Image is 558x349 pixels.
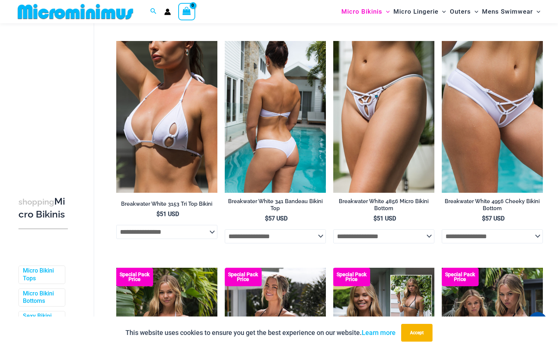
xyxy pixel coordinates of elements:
[438,2,446,21] span: Menu Toggle
[480,2,542,21] a: Mens SwimwearMenu ToggleMenu Toggle
[333,198,434,215] a: Breakwater White 4856 Micro Bikini Bottom
[442,198,543,212] h2: Breakwater White 4956 Cheeky Bikini Bottom
[333,41,434,193] img: Breakwater White 4856 Micro Bottom 01
[18,197,54,206] span: shopping
[116,272,153,282] b: Special Pack Price
[225,41,326,193] a: Breakwater White 341 Top 01Breakwater White 341 Top 4956 Shorts 06Breakwater White 341 Top 4956 S...
[225,41,326,193] img: Breakwater White 341 Top 4956 Shorts 06
[442,41,543,193] a: Breakwater White 4956 Shorts 01Breakwater White 341 Top 4956 Shorts 04Breakwater White 341 Top 49...
[156,211,160,218] span: $
[178,3,195,20] a: View Shopping Cart, empty
[18,195,68,221] h3: Micro Bikinis
[442,41,543,193] img: Breakwater White 4956 Shorts 01
[225,198,326,215] a: Breakwater White 341 Bandeau Bikini Top
[15,3,136,20] img: MM SHOP LOGO FLAT
[471,2,478,21] span: Menu Toggle
[482,2,533,21] span: Mens Swimwear
[373,215,377,222] span: $
[265,215,268,222] span: $
[340,2,392,21] a: Micro BikinisMenu ToggleMenu Toggle
[23,312,59,328] a: Sexy Bikini Sets
[116,41,217,193] img: Breakwater White 3153 Top 01
[333,198,434,212] h2: Breakwater White 4856 Micro Bikini Bottom
[125,327,396,338] p: This website uses cookies to ensure you get the best experience on our website.
[23,267,59,283] a: Micro Bikini Tops
[265,215,287,222] bdi: 57 USD
[225,272,262,282] b: Special Pack Price
[225,198,326,212] h2: Breakwater White 341 Bandeau Bikini Top
[450,2,471,21] span: Outers
[373,215,396,222] bdi: 51 USD
[338,1,543,22] nav: Site Navigation
[401,324,433,342] button: Accept
[116,201,217,208] h2: Breakwater White 3153 Tri Top Bikini
[341,2,382,21] span: Micro Bikinis
[482,215,485,222] span: $
[333,41,434,193] a: Breakwater White 4856 Micro Bottom 01Breakwater White 3153 Top 4856 Micro Bottom 06Breakwater Whi...
[442,272,479,282] b: Special Pack Price
[393,2,438,21] span: Micro Lingerie
[482,215,504,222] bdi: 57 USD
[533,2,540,21] span: Menu Toggle
[18,25,85,172] iframe: TrustedSite Certified
[156,211,179,218] bdi: 51 USD
[362,329,396,336] a: Learn more
[150,7,157,16] a: Search icon link
[23,290,59,305] a: Micro Bikini Bottoms
[164,8,171,15] a: Account icon link
[442,198,543,215] a: Breakwater White 4956 Cheeky Bikini Bottom
[333,272,370,282] b: Special Pack Price
[392,2,448,21] a: Micro LingerieMenu ToggleMenu Toggle
[116,201,217,210] a: Breakwater White 3153 Tri Top Bikini
[382,2,390,21] span: Menu Toggle
[448,2,480,21] a: OutersMenu ToggleMenu Toggle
